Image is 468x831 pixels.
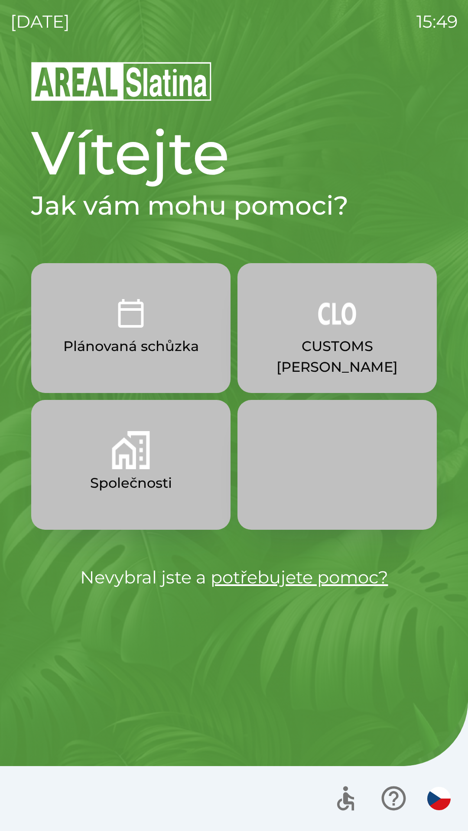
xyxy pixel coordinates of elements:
img: cs flag [427,787,451,810]
button: CUSTOMS [PERSON_NAME] [237,263,437,393]
p: 15:49 [416,9,458,35]
a: potřebujete pomoc? [211,567,388,588]
p: [DATE] [10,9,70,35]
img: 889875ac-0dea-4846-af73-0927569c3e97.png [318,294,356,332]
p: Plánovaná schůzka [63,336,199,357]
p: Společnosti [90,473,172,493]
p: CUSTOMS [PERSON_NAME] [258,336,416,377]
p: Nevybral jste a [31,564,437,590]
img: 0ea463ad-1074-4378-bee6-aa7a2f5b9440.png [112,294,150,332]
img: Logo [31,61,437,102]
button: Plánovaná schůzka [31,263,231,393]
img: 58b4041c-2a13-40f9-aad2-b58ace873f8c.png [112,431,150,469]
h2: Jak vám mohu pomoci? [31,190,437,222]
h1: Vítejte [31,116,437,190]
button: Společnosti [31,400,231,530]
